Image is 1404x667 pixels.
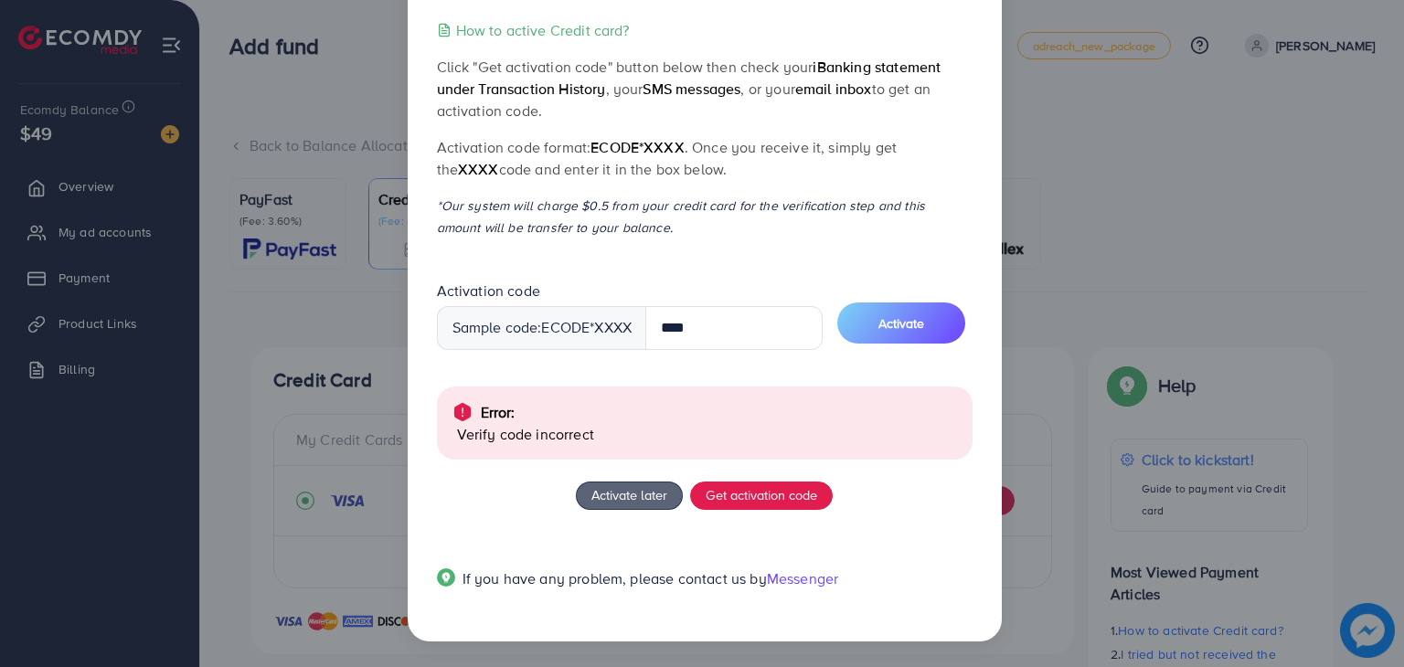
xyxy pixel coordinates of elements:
span: iBanking statement under Transaction History [437,57,941,99]
p: Error: [481,401,516,423]
img: alert [452,401,473,423]
button: Get activation code [690,482,833,511]
button: Activate [837,302,965,344]
p: Verify code incorrect [457,423,958,445]
span: Get activation code [706,485,817,504]
span: Activate later [591,485,667,504]
p: How to active Credit card? [456,19,630,41]
p: Click "Get activation code" button below then check your , your , or your to get an activation code. [437,56,973,122]
span: Activate [878,314,924,333]
label: Activation code [437,281,540,302]
span: If you have any problem, please contact us by [463,568,767,588]
span: ecode [541,317,590,338]
button: Activate later [576,482,683,511]
img: Popup guide [437,568,455,587]
span: email inbox [795,79,872,99]
span: Messenger [767,568,838,588]
p: *Our system will charge $0.5 from your credit card for the verification step and this amount will... [437,195,973,238]
div: Sample code: *XXXX [437,306,647,350]
span: XXXX [458,159,499,179]
span: ecode*XXXX [590,137,685,157]
p: Activation code format: . Once you receive it, simply get the code and enter it in the box below. [437,136,973,180]
span: SMS messages [643,79,740,99]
